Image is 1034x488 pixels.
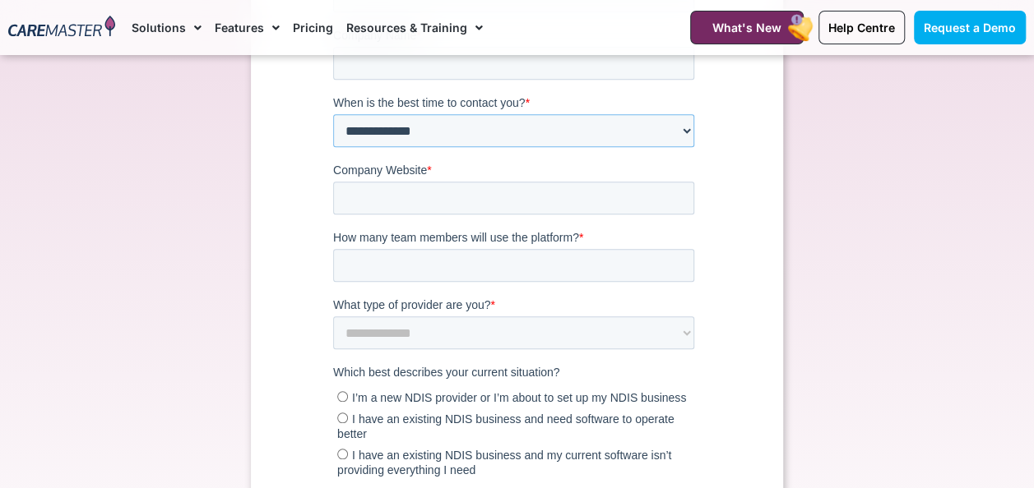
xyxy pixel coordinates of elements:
span: Help Centre [828,21,895,35]
a: Help Centre [818,11,905,44]
a: What's New [690,11,804,44]
span: Request a Demo [924,21,1016,35]
img: CareMaster Logo [8,16,115,39]
span: What's New [712,21,781,35]
a: Request a Demo [914,11,1026,44]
